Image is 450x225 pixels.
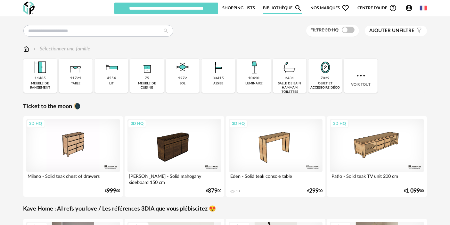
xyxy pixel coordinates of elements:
[310,82,340,90] div: objet et accessoire déco
[294,4,302,12] span: Magnify icon
[321,76,330,81] div: 7029
[23,205,216,213] a: Kave Home : AI refs you love / Les références 3DIA que vous plébiscitez 😍
[389,4,397,12] span: Help Circle Outline icon
[145,76,149,81] div: 75
[210,59,227,76] img: Assise.png
[70,76,81,81] div: 11721
[248,76,259,81] div: 10410
[128,119,146,128] div: 3D HQ
[107,76,116,81] div: 4554
[125,116,225,197] a: 3D HQ [PERSON_NAME] - Solid mahogany sideboard 150 cm €87900
[26,172,120,185] div: Milano - Solid teak chest of drawers
[342,4,349,12] span: Heart Outline icon
[311,28,339,32] span: Filtre 3D HQ
[23,45,29,53] img: svg+xml;base64,PHN2ZyB3aWR0aD0iMTYiIGhlaWdodD0iMTciIHZpZXdCb3g9IjAgMCAxNiAxNyIgZmlsbD0ibm9uZSIgeG...
[23,103,81,110] a: Ticket to the moon 🌘
[208,189,217,193] span: 879
[226,116,326,197] a: 3D HQ Eden - Solid teak console table 10 €29900
[174,59,191,76] img: Sol.png
[67,59,84,76] img: Table.png
[330,172,424,185] div: Patio - Solid teak TV unit 200 cm
[236,189,240,194] div: 10
[405,4,413,12] span: Account Circle icon
[307,189,323,193] div: € 00
[25,82,55,90] div: meuble de rangement
[275,82,305,94] div: salle de bain hammam toilettes
[370,28,415,34] span: filtre
[178,76,187,81] div: 1272
[344,59,378,93] div: Voir tout
[105,189,120,193] div: € 00
[107,189,116,193] span: 999
[138,59,156,76] img: Rangement.png
[263,2,302,14] a: BibliothèqueMagnify icon
[229,172,323,185] div: Eden - Solid teak console table
[327,116,427,197] a: 3D HQ Patio - Solid teak TV unit 200 cm €1 09900
[405,4,416,12] span: Account Circle icon
[415,28,422,34] span: Filter icon
[245,82,263,86] div: luminaire
[23,2,35,15] img: OXP
[127,172,222,185] div: [PERSON_NAME] - Solid mahogany sideboard 150 cm
[420,4,427,12] img: fr
[180,82,185,86] div: sol
[370,28,400,33] span: Ajouter un
[357,4,397,12] span: Centre d'aideHelp Circle Outline icon
[365,26,427,36] button: Ajouter unfiltre Filter icon
[132,82,162,90] div: meuble de cuisine
[23,116,123,197] a: 3D HQ Milano - Solid teak chest of drawers €99900
[31,59,49,76] img: Meuble%20de%20rangement.png
[330,119,349,128] div: 3D HQ
[404,189,424,193] div: € 00
[406,189,420,193] span: 1 099
[309,189,319,193] span: 299
[310,2,349,14] span: Nos marques
[213,82,223,86] div: assise
[355,70,367,82] img: more.7b13dc1.svg
[103,59,120,76] img: Literie.png
[229,119,248,128] div: 3D HQ
[32,45,37,53] img: svg+xml;base64,PHN2ZyB3aWR0aD0iMTYiIGhlaWdodD0iMTYiIHZpZXdCb3g9IjAgMCAxNiAxNiIgZmlsbD0ibm9uZSIgeG...
[32,45,91,53] div: Sélectionner une famille
[317,59,334,76] img: Miroir.png
[35,76,46,81] div: 11485
[71,82,80,86] div: table
[27,119,45,128] div: 3D HQ
[222,2,255,14] a: Shopping Lists
[109,82,114,86] div: lit
[245,59,263,76] img: Luminaire.png
[206,189,221,193] div: € 00
[285,76,294,81] div: 2431
[213,76,224,81] div: 33415
[281,59,298,76] img: Salle%20de%20bain.png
